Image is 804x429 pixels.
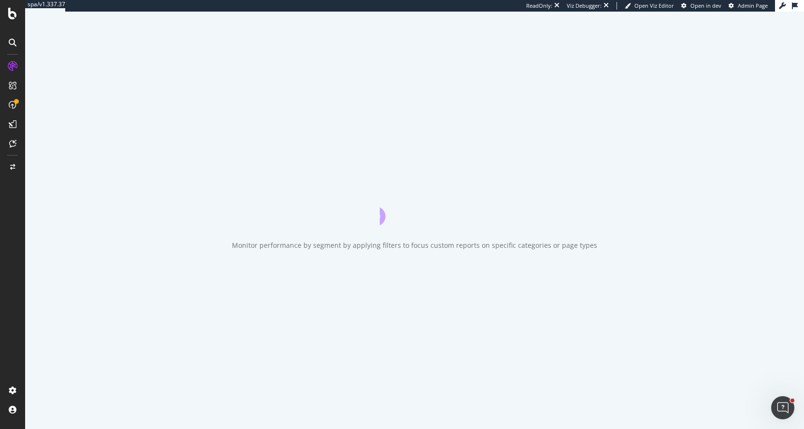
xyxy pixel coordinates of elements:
div: ReadOnly: [526,2,552,10]
span: Open in dev [690,2,721,9]
a: Admin Page [729,2,768,10]
span: Open Viz Editor [634,2,674,9]
div: animation [380,190,449,225]
a: Open Viz Editor [625,2,674,10]
span: Admin Page [738,2,768,9]
div: Monitor performance by segment by applying filters to focus custom reports on specific categories... [232,241,597,250]
div: Viz Debugger: [567,2,602,10]
iframe: Intercom live chat [771,396,794,419]
a: Open in dev [681,2,721,10]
